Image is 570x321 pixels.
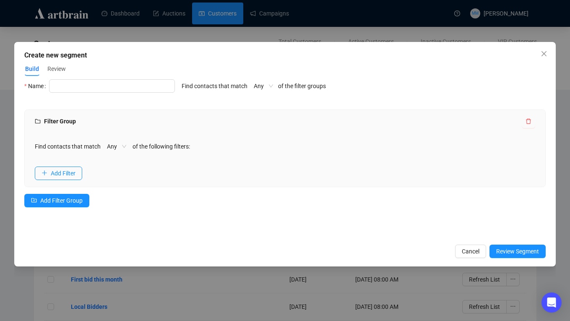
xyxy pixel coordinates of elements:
button: Add Filter Group [24,194,89,207]
label: Name [24,79,49,93]
span: Review Segment [496,247,539,256]
span: Add Filter Group [40,196,83,205]
div: Open Intercom Messenger [541,292,562,313]
span: Review [47,65,66,73]
div: Create new segment [24,50,546,60]
div: Find contacts that match of the following filters: [35,140,535,153]
span: Filter Group [35,118,76,125]
div: Find contacts that match of the filter groups [182,79,326,103]
button: Build [24,63,40,76]
span: delete [526,118,531,124]
span: folder-add [31,197,37,203]
span: Add Filter [51,169,75,178]
button: Cancel [455,245,486,258]
span: Any [107,140,126,153]
button: Close [537,47,551,60]
span: plus [42,170,47,176]
button: Review [47,62,67,76]
span: Build [25,65,39,73]
span: Any [254,80,273,92]
span: Cancel [462,247,479,256]
span: folder [35,118,41,124]
span: close [541,50,547,57]
button: Add Filter [35,167,82,180]
button: Review Segment [489,245,546,258]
